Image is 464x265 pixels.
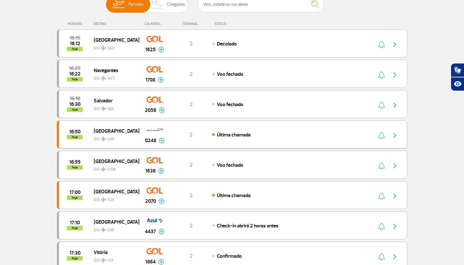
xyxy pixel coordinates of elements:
span: GIG [94,72,134,81]
div: CIA AÉREA [139,22,170,26]
span: SSA [108,106,114,112]
img: mais-info-painel-voo.svg [158,198,164,204]
span: NVT [108,76,115,81]
span: FLN [108,197,114,203]
img: seta-direita-painel-voo.svg [391,223,399,230]
img: seta-direita-painel-voo.svg [391,41,399,48]
img: sino-painel-voo.svg [378,71,385,79]
div: HORÁRIO [59,22,93,26]
span: hoje [67,107,83,112]
span: 2025-09-30 16:25:00 [69,66,80,70]
span: Voo fechado [217,101,243,108]
div: TERMINAL [170,22,211,26]
span: CWB [108,167,116,172]
span: Vitória [94,248,134,256]
span: hoje [67,226,83,230]
span: 2 [190,253,193,259]
img: destiny_airplane.svg [101,167,106,172]
img: seta-direita-painel-voo.svg [391,132,399,139]
span: [GEOGRAPHIC_DATA] [94,127,134,135]
img: sino-painel-voo.svg [378,41,385,48]
img: mais-info-painel-voo.svg [158,229,164,234]
img: sino-painel-voo.svg [378,223,385,230]
span: 0248 [145,137,156,144]
img: destiny_airplane.svg [101,45,106,51]
img: seta-direita-painel-voo.svg [391,192,399,200]
span: 1638 [145,167,156,175]
img: sino-painel-voo.svg [378,101,385,109]
button: Abrir recursos assistivos. [451,77,464,91]
span: [GEOGRAPHIC_DATA] [94,36,134,44]
img: destiny_airplane.svg [101,106,106,111]
span: 2025-09-30 16:30:00 [69,102,80,106]
span: 2025-09-30 16:55:00 [69,160,80,164]
span: GIG [94,224,134,233]
span: CGH [108,45,115,51]
img: mais-info-painel-voo.svg [158,259,164,265]
span: 2 [190,223,193,229]
span: [GEOGRAPHIC_DATA] [94,187,134,196]
span: Navegantes [94,66,134,74]
span: Check-in abrirá 2 horas antes [217,223,278,229]
span: 1625 [145,46,156,53]
div: Plugin de acessibilidade da Hand Talk. [451,63,464,91]
img: mais-info-painel-voo.svg [158,77,164,83]
span: 2025-09-30 16:22:00 [69,72,80,76]
button: Abrir tradutor de língua de sinais. [451,63,464,77]
span: [GEOGRAPHIC_DATA] [94,218,134,226]
span: GIG [94,163,134,172]
img: sino-painel-voo.svg [378,162,385,170]
img: destiny_airplane.svg [101,258,106,263]
div: DESTINO [93,22,139,26]
span: hoje [67,165,83,170]
img: sino-painel-voo.svg [378,192,385,200]
img: destiny_airplane.svg [101,76,106,81]
span: LHR [108,136,114,142]
span: Decolado [217,41,237,47]
img: mais-info-painel-voo.svg [158,47,164,52]
img: mais-info-painel-voo.svg [159,138,165,143]
img: destiny_airplane.svg [101,197,106,202]
img: sino-painel-voo.svg [378,132,385,139]
span: 2058 [145,106,156,114]
img: destiny_airplane.svg [101,227,106,232]
span: 2 [190,71,193,77]
img: seta-direita-painel-voo.svg [391,162,399,170]
span: hoje [67,135,83,139]
img: destiny_airplane.svg [101,136,106,142]
span: 2 [190,132,193,138]
img: sino-painel-voo.svg [378,253,385,261]
span: 2025-09-30 16:50:00 [69,129,80,134]
span: VIX [108,258,114,263]
span: CNF [108,227,114,233]
span: hoje [67,256,83,261]
span: 2070 [145,197,156,205]
span: 2025-09-30 17:30:00 [69,251,80,255]
span: GIG [94,133,134,142]
span: Última chamada [217,192,251,199]
span: 2025-09-30 17:00:00 [69,190,80,195]
span: [GEOGRAPHIC_DATA] [94,157,134,165]
span: GIG [94,254,134,263]
img: seta-direita-painel-voo.svg [391,71,399,79]
span: 2025-09-30 16:12:00 [70,41,80,46]
span: Salvador [94,96,134,105]
span: 2 [190,162,193,168]
img: mais-info-painel-voo.svg [159,107,165,113]
img: seta-direita-painel-voo.svg [391,253,399,261]
span: hoje [67,77,83,81]
span: 4437 [145,228,156,235]
img: mais-info-painel-voo.svg [158,168,164,174]
span: Última chamada [217,132,251,138]
span: GIG [94,194,134,203]
span: 2 [190,41,193,47]
span: Voo fechado [217,162,243,168]
span: hoje [67,47,83,51]
span: GIG [94,42,134,51]
span: 2025-09-30 16:10:00 [70,96,80,101]
span: hoje [67,196,83,200]
span: 2 [190,192,193,199]
img: seta-direita-painel-voo.svg [391,101,399,109]
span: GIG [94,103,134,112]
span: 2025-09-30 17:10:00 [70,220,80,225]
